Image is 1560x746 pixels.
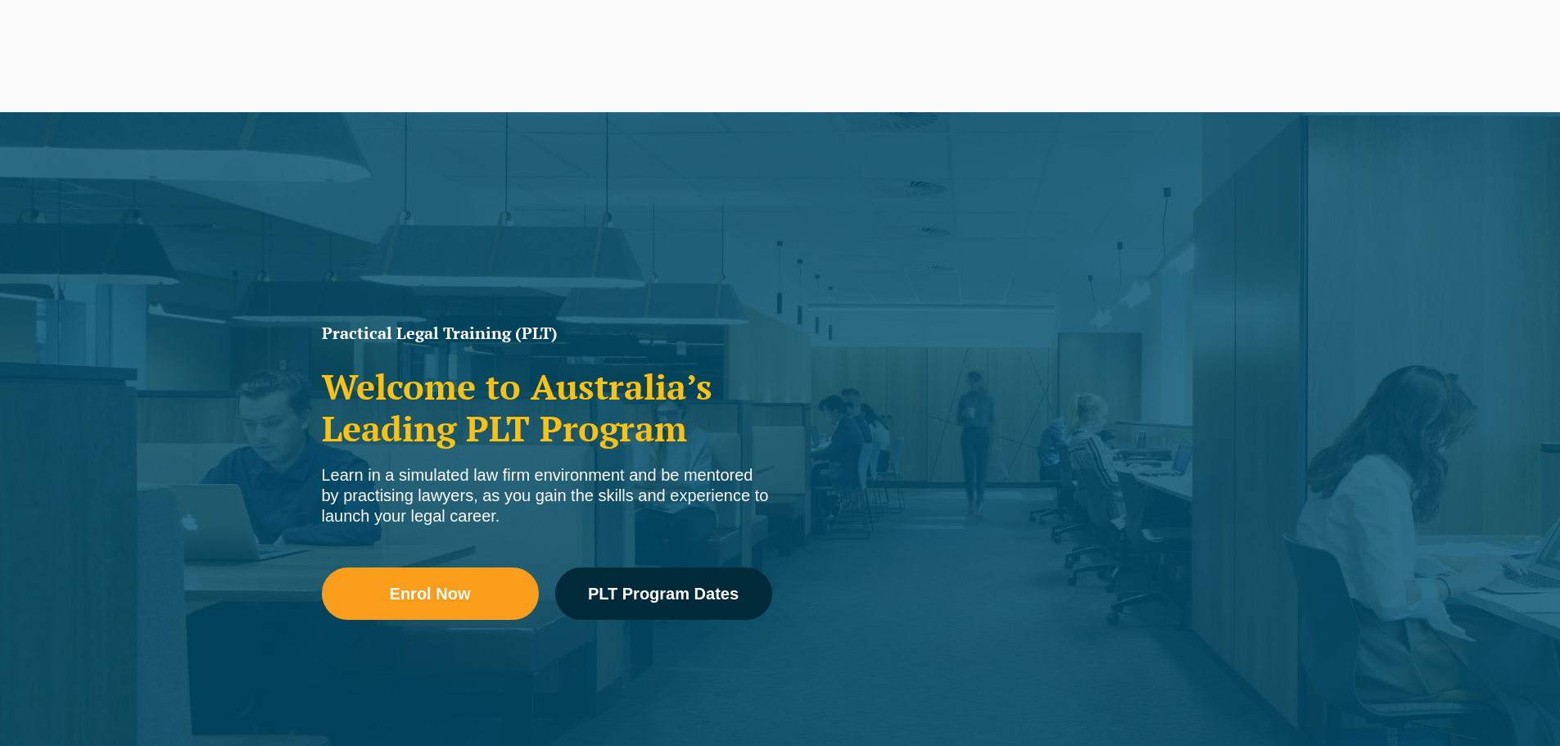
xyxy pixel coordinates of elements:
div: Learn in a simulated law firm environment and be mentored by practising lawyers, as you gain the ... [322,465,772,527]
a: Enrol Now [322,567,539,620]
h2: Welcome to Australia’s Leading PLT Program [322,366,772,449]
a: PLT Program Dates [555,567,772,620]
h1: Practical Legal Training (PLT) [322,325,772,341]
span: Enrol Now [390,585,471,602]
span: PLT Program Dates [588,585,739,602]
